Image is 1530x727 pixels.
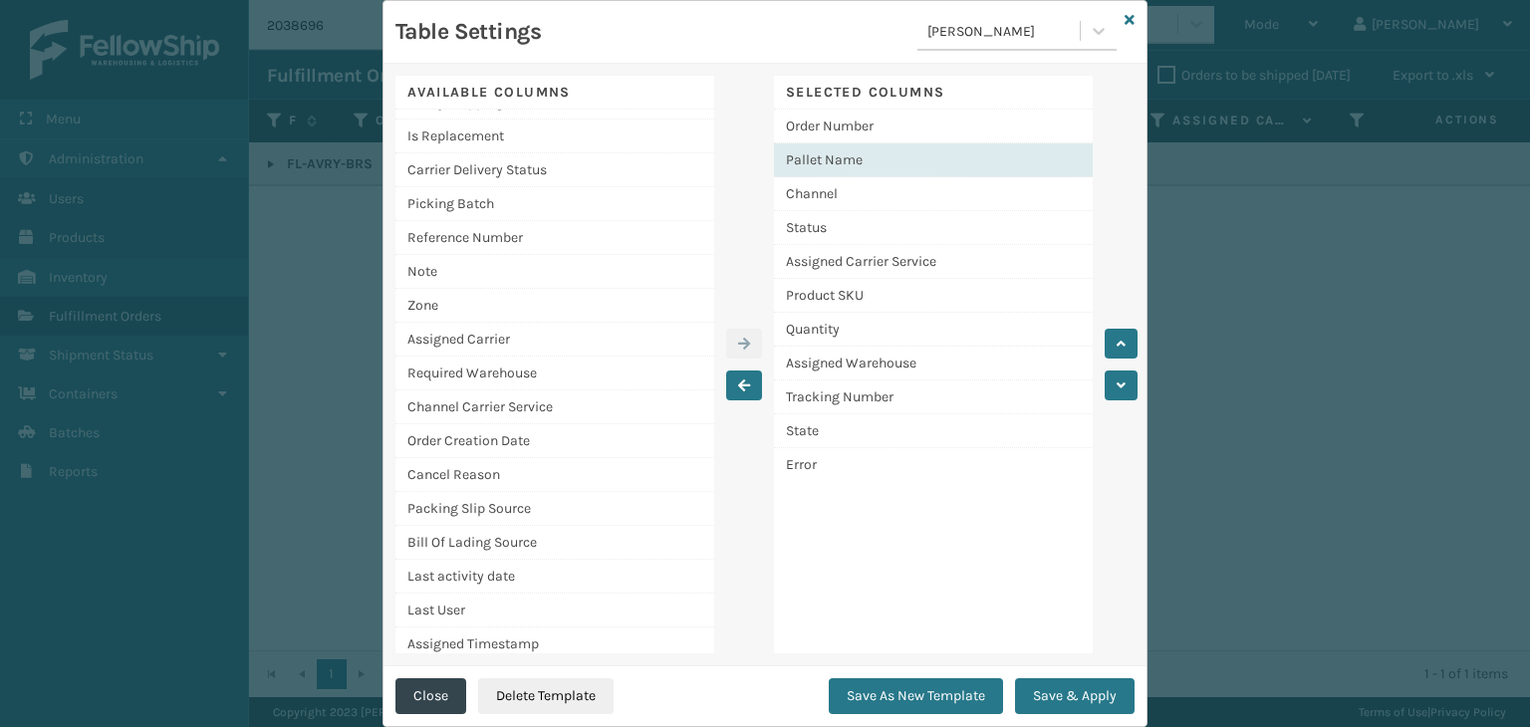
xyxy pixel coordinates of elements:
[774,143,1093,177] div: Pallet Name
[774,76,1093,110] div: Selected Columns
[395,560,714,594] div: Last activity date
[395,221,714,255] div: Reference Number
[774,347,1093,380] div: Assigned Warehouse
[395,76,714,110] div: Available Columns
[395,594,714,627] div: Last User
[395,120,714,153] div: Is Replacement
[395,492,714,526] div: Packing Slip Source
[774,110,1093,143] div: Order Number
[395,526,714,560] div: Bill Of Lading Source
[774,448,1093,481] div: Error
[774,245,1093,279] div: Assigned Carrier Service
[774,279,1093,313] div: Product SKU
[395,289,714,323] div: Zone
[395,357,714,390] div: Required Warehouse
[395,187,714,221] div: Picking Batch
[395,458,714,492] div: Cancel Reason
[1015,678,1135,714] button: Save & Apply
[478,678,614,714] button: Delete Template
[774,414,1093,448] div: State
[395,424,714,458] div: Order Creation Date
[774,380,1093,414] div: Tracking Number
[829,678,1003,714] button: Save As New Template
[774,211,1093,245] div: Status
[927,21,1082,42] div: [PERSON_NAME]
[395,255,714,289] div: Note
[774,313,1093,347] div: Quantity
[395,678,466,714] button: Close
[395,17,541,47] h3: Table Settings
[395,627,714,660] div: Assigned Timestamp
[774,177,1093,211] div: Channel
[395,323,714,357] div: Assigned Carrier
[395,390,714,424] div: Channel Carrier Service
[395,153,714,187] div: Carrier Delivery Status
